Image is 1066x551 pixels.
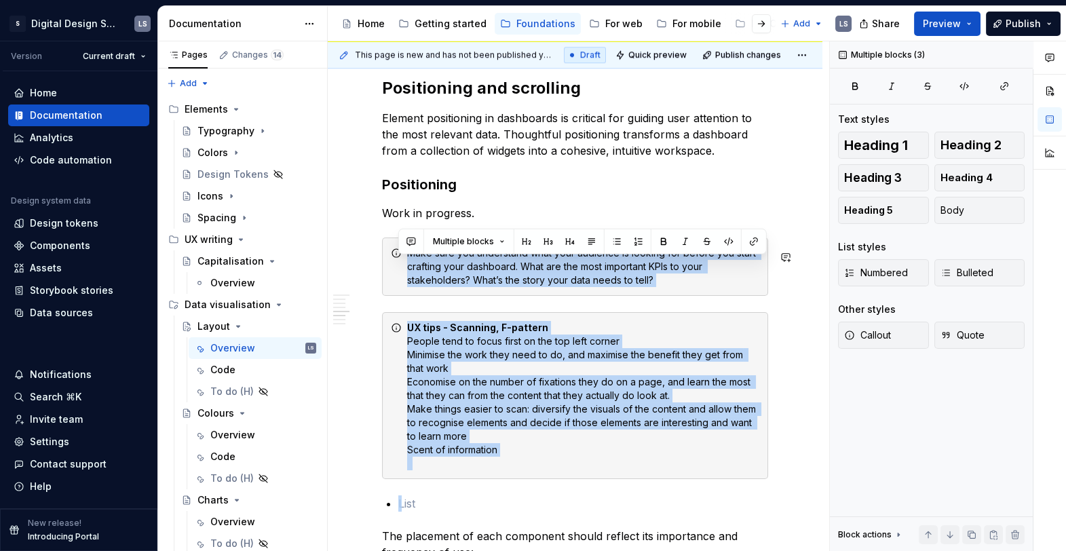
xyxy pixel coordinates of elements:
[197,211,236,225] div: Spacing
[923,17,961,31] span: Preview
[838,259,929,286] button: Numbered
[838,525,904,544] div: Block actions
[168,50,208,60] div: Pages
[8,476,149,497] button: Help
[189,272,322,294] a: Overview
[516,17,575,31] div: Foundations
[176,402,322,424] a: Colours
[1006,17,1041,31] span: Publish
[793,18,810,29] span: Add
[8,386,149,408] button: Search ⌘K
[844,171,902,185] span: Heading 3
[8,453,149,475] button: Contact support
[30,261,62,275] div: Assets
[838,322,929,349] button: Callout
[8,212,149,234] a: Design tokens
[914,12,981,36] button: Preview
[197,124,254,138] div: Typography
[715,50,781,60] span: Publish changes
[30,216,98,230] div: Design tokens
[30,86,57,100] div: Home
[163,229,322,250] div: UX writing
[986,12,1061,36] button: Publish
[189,337,322,359] a: OverviewLS
[872,17,900,31] span: Share
[838,197,929,224] button: Heading 5
[611,45,693,64] button: Quick preview
[210,537,254,550] div: To do (H)
[415,17,487,31] div: Getting started
[940,328,985,342] span: Quote
[30,435,69,449] div: Settings
[838,164,929,191] button: Heading 3
[210,363,235,377] div: Code
[163,294,322,316] div: Data visualisation
[8,104,149,126] a: Documentation
[393,13,492,35] a: Getting started
[605,17,643,31] div: For web
[940,138,1002,152] span: Heading 2
[308,341,314,355] div: LS
[210,515,255,529] div: Overview
[8,235,149,256] a: Components
[30,480,52,493] div: Help
[197,493,229,507] div: Charts
[852,12,909,36] button: Share
[189,424,322,446] a: Overview
[934,259,1025,286] button: Bulleted
[28,531,99,542] p: Introducing Portal
[382,205,768,221] p: Work in progress.
[138,18,147,29] div: LS
[83,51,135,62] span: Current draft
[197,146,228,159] div: Colors
[28,518,81,529] p: New release!
[176,164,322,185] a: Design Tokens
[77,47,152,66] button: Current draft
[189,381,322,402] a: To do (H)
[180,78,197,89] span: Add
[839,18,848,29] div: LS
[271,50,284,60] span: 14
[838,303,896,316] div: Other styles
[30,239,90,252] div: Components
[8,364,149,385] button: Notifications
[382,176,457,193] strong: Positioning
[844,328,891,342] span: Callout
[844,266,908,280] span: Numbered
[197,168,269,181] div: Design Tokens
[940,171,993,185] span: Heading 4
[11,195,91,206] div: Design system data
[776,14,827,33] button: Add
[189,468,322,489] a: To do (H)
[628,50,687,60] span: Quick preview
[189,359,322,381] a: Code
[197,320,230,333] div: Layout
[176,120,322,142] a: Typography
[30,306,93,320] div: Data sources
[8,257,149,279] a: Assets
[355,50,553,60] span: This page is new and has not been published yet.
[336,10,774,37] div: Page tree
[672,17,721,31] div: For mobile
[934,322,1025,349] button: Quote
[197,406,234,420] div: Colours
[210,450,235,463] div: Code
[163,98,322,120] div: Elements
[210,428,255,442] div: Overview
[698,45,787,64] button: Publish changes
[210,341,255,355] div: Overview
[30,457,107,471] div: Contact support
[844,204,893,217] span: Heading 5
[8,302,149,324] a: Data sources
[407,246,759,287] div: Make sure you understand what your audience is looking for before you start crafting your dashboa...
[651,13,727,35] a: For mobile
[30,413,83,426] div: Invite team
[30,284,113,297] div: Storybook stories
[8,431,149,453] a: Settings
[210,385,254,398] div: To do (H)
[169,17,297,31] div: Documentation
[838,113,890,126] div: Text styles
[185,298,271,311] div: Data visualisation
[176,316,322,337] a: Layout
[163,74,214,93] button: Add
